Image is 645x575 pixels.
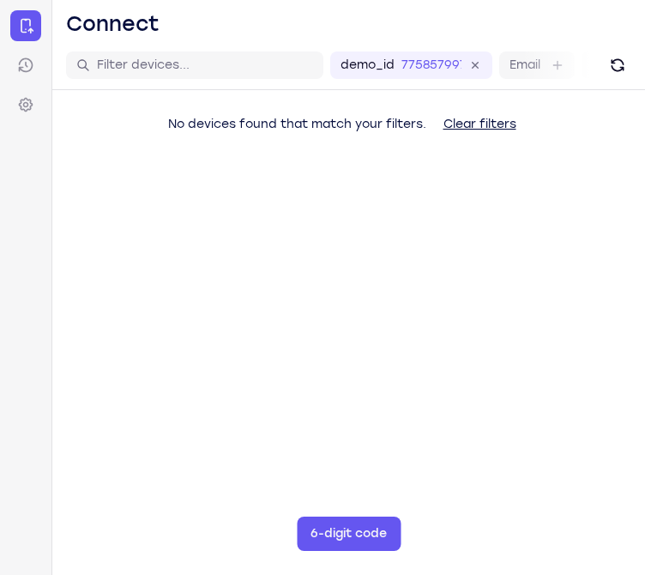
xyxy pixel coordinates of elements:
[10,10,41,41] a: Connect
[10,89,41,120] a: Settings
[97,57,313,74] input: Filter devices...
[10,50,41,81] a: Sessions
[66,10,160,38] h1: Connect
[341,57,395,74] label: demo_id
[509,57,540,74] label: Email
[168,117,426,131] span: No devices found that match your filters.
[604,51,631,79] button: Refresh
[297,517,401,551] button: 6-digit code
[430,107,530,142] button: Clear filters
